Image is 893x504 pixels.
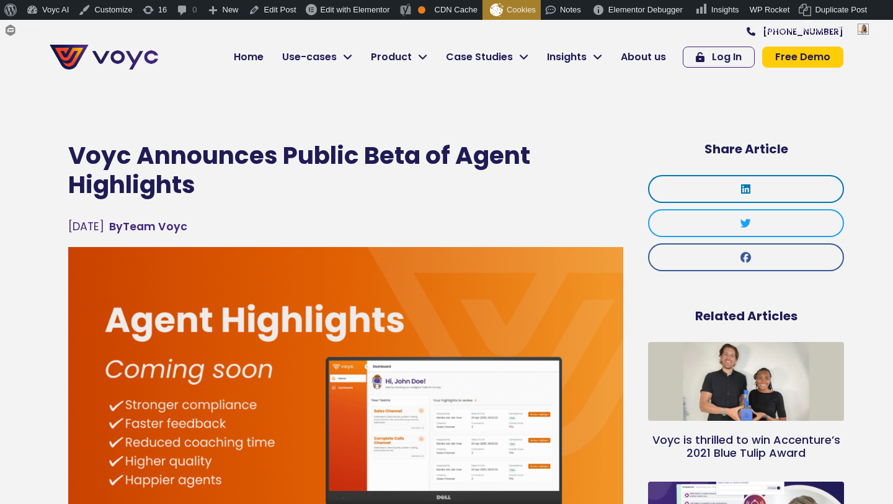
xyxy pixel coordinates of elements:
[788,25,854,34] span: [PERSON_NAME]
[109,218,187,235] a: ByTeam Voyc
[234,50,264,65] span: Home
[547,50,587,65] span: Insights
[648,342,844,421] a: Matthew Westaway Lethabo Motsoaledi win Blue Tulip Award
[648,209,844,237] div: Share on twitter
[224,45,273,70] a: Home
[50,45,158,70] img: voyc-full-logo
[648,243,844,271] div: Share on facebook
[68,142,623,200] h1: Voyc Announces Public Beta of Agent Highlights
[648,308,844,323] h5: Related Articles
[711,5,739,14] span: Insights
[362,45,437,70] a: Product
[757,20,874,40] a: Howdy,
[321,5,390,14] span: Edit with Elementor
[437,45,538,70] a: Case Studies
[611,45,675,70] a: About us
[418,6,425,14] div: OK
[273,45,362,70] a: Use-cases
[621,50,666,65] span: About us
[775,52,830,62] span: Free Demo
[446,50,513,65] span: Case Studies
[109,218,187,235] span: Team Voyc
[683,47,755,68] a: Log In
[109,219,123,234] span: By
[648,142,844,156] h5: Share Article
[68,219,104,234] time: [DATE]
[538,45,611,70] a: Insights
[652,432,840,461] a: Voyc is thrilled to win Accenture’s 2021 Blue Tulip Award
[747,27,843,36] a: [PHONE_NUMBER]
[648,175,844,203] div: Share on linkedin
[762,47,843,68] a: Free Demo
[20,20,43,40] span: Forms
[712,52,742,62] span: Log In
[647,334,845,429] img: Matthew Westaway Lethabo Motsoaledi win Blue Tulip Award
[282,50,337,65] span: Use-cases
[371,50,412,65] span: Product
